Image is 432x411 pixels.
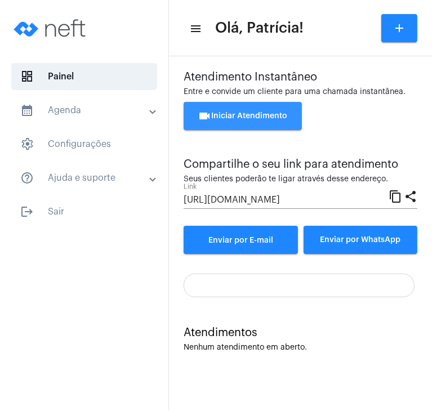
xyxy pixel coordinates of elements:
span: Enviar por E-mail [208,236,273,244]
mat-icon: sidenav icon [20,171,34,185]
span: Olá, Patrícia! [215,19,304,37]
img: logo-neft-novo-2.png [9,6,93,51]
span: sidenav icon [20,70,34,83]
mat-icon: sidenav icon [20,205,34,218]
span: Configurações [11,131,157,158]
mat-icon: videocam [198,109,212,123]
div: Seus clientes poderão te ligar através desse endereço. [184,175,417,184]
mat-icon: content_copy [389,189,402,203]
mat-icon: sidenav icon [20,104,34,117]
div: Entre e convide um cliente para uma chamada instantânea. [184,88,417,96]
div: Atendimentos [184,327,417,339]
mat-panel-title: Ajuda e suporte [20,171,150,185]
button: Iniciar Atendimento [184,102,302,130]
span: Enviar por WhatsApp [320,236,400,244]
mat-icon: sidenav icon [189,22,201,35]
div: Compartilhe o seu link para atendimento [184,158,417,171]
mat-expansion-panel-header: sidenav iconAjuda e suporte [7,164,168,191]
button: Enviar por WhatsApp [304,226,418,254]
mat-icon: share [404,189,417,203]
span: sidenav icon [20,137,34,151]
mat-icon: add [393,21,406,35]
mat-expansion-panel-header: sidenav iconAgenda [7,97,168,124]
div: Atendimento Instantâneo [184,71,417,83]
a: Enviar por E-mail [184,226,298,254]
div: Nenhum atendimento em aberto. [184,343,417,352]
span: Iniciar Atendimento [198,112,288,120]
span: Sair [11,198,157,225]
mat-panel-title: Agenda [20,104,150,117]
span: Painel [11,63,157,90]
